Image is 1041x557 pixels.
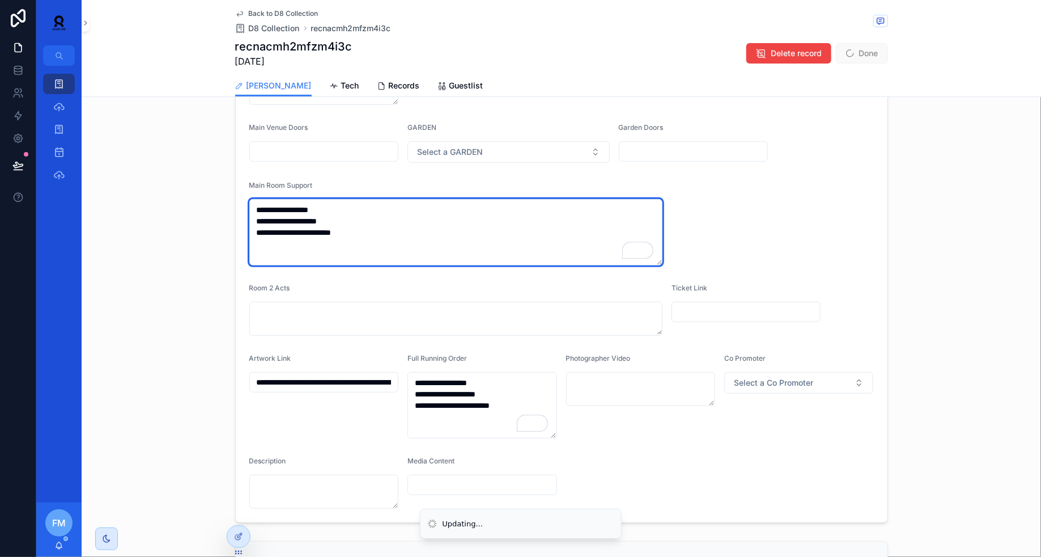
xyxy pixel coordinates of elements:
textarea: To enrich screen reader interactions, please activate Accessibility in Grammarly extension settings [407,372,557,438]
span: D8 Collection [249,23,300,34]
span: Select a Co Promoter [734,377,813,389]
span: Media Content [407,457,454,465]
span: FM [52,516,66,530]
a: Tech [330,75,359,98]
button: Delete record [746,43,831,64]
textarea: To enrich screen reader interactions, please activate Accessibility in Grammarly extension settings [249,199,663,265]
span: Back to D8 Collection [249,9,318,18]
a: D8 Collection [235,23,300,34]
span: [PERSON_NAME] [247,80,312,91]
a: Back to D8 Collection [235,9,318,18]
span: Main Room Support [249,181,313,189]
span: Main Venue Doors [249,123,308,132]
span: Garden Doors [619,123,664,132]
span: [DATE] [235,54,352,68]
div: scrollable content [36,66,82,200]
button: Select Button [724,372,874,394]
button: Select Button [407,141,610,163]
img: App logo [45,14,73,32]
a: Guestlist [438,75,483,98]
h1: recnacmh2mfzm4i3c [235,39,352,54]
span: Guestlist [449,80,483,91]
span: Photographer Video [566,354,631,362]
span: Tech [341,80,359,91]
a: recnacmh2mfzm4i3c [311,23,391,34]
span: Ticket Link [672,284,707,292]
span: Select a GARDEN [417,146,483,158]
span: Delete record [771,48,822,59]
span: Full Running Order [407,354,467,362]
span: Records [389,80,420,91]
span: Room 2 Acts [249,284,290,292]
span: Description [249,457,286,465]
a: [PERSON_NAME] [235,75,312,97]
span: Co Promoter [724,354,766,362]
span: GARDEN [407,123,436,132]
a: Records [377,75,420,98]
span: Artwork Link [249,354,291,362]
div: Updating... [443,518,483,530]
